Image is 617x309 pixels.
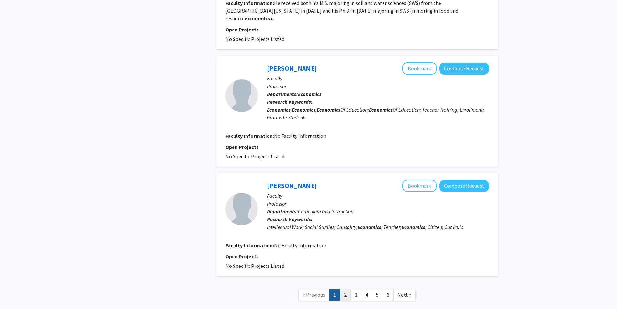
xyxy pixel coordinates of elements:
[402,180,437,192] button: Add Kathleen Swan to Bookmarks
[317,106,340,113] b: Economics
[274,242,326,249] span: No Faculty Information
[369,106,393,113] b: Economics
[5,280,28,304] iframe: Chat
[225,242,274,249] b: Faculty Information:
[225,36,284,42] span: No Specific Projects Listed
[292,106,315,113] b: Economics
[225,133,274,139] b: Faculty Information:
[267,91,298,97] b: Departments:
[225,153,284,160] span: No Specific Projects Listed
[267,200,489,208] p: Professor
[267,208,298,215] b: Departments:
[267,64,317,72] a: [PERSON_NAME]
[225,143,489,151] p: Open Projects
[267,106,489,121] div: ; ; Of Education; Of Education; Teacher Training; Enrollment; Graduate Students
[358,224,381,230] b: Economics
[298,91,322,97] b: Economics
[402,224,425,230] b: Economics
[383,289,394,301] a: 6
[225,263,284,269] span: No Specific Projects Listed
[350,289,361,301] a: 3
[397,291,411,298] span: Next »
[298,208,353,215] span: Curriculum and Instruction
[299,289,329,301] a: Previous Page
[225,26,489,33] p: Open Projects
[267,75,489,82] p: Faculty
[439,63,489,75] button: Compose Request to Gail Hoyt
[267,106,291,113] b: Economics
[402,62,437,75] button: Add Gail Hoyt to Bookmarks
[267,223,489,231] div: Intellectual Work; Social Studies; Causality; ; Teacher; ; Citizen; Curricula
[393,289,416,301] a: Next
[303,291,325,298] span: « Previous
[372,289,383,301] a: 5
[245,15,270,22] b: economics
[340,289,351,301] a: 2
[274,133,326,139] span: No Faculty Information
[216,283,498,309] nav: Page navigation
[361,289,372,301] a: 4
[439,180,489,192] button: Compose Request to Kathleen Swan
[267,82,489,90] p: Professor
[267,192,489,200] p: Faculty
[267,216,313,222] b: Research Keywords:
[267,182,317,190] a: [PERSON_NAME]
[329,289,340,301] a: 1
[225,253,489,260] p: Open Projects
[267,99,313,105] b: Research Keywords:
